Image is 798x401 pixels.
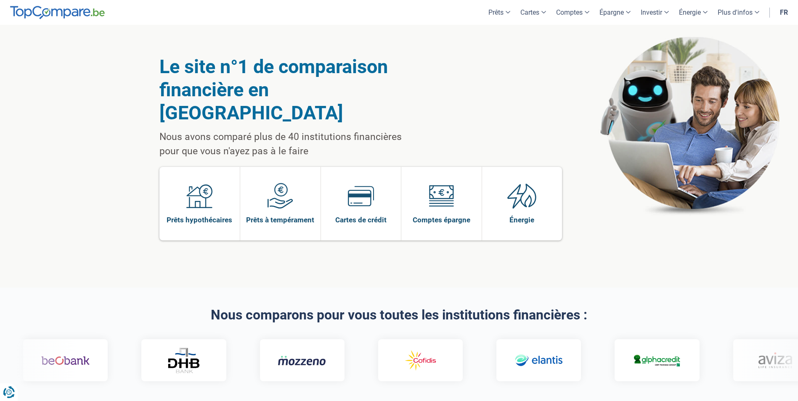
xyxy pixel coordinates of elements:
img: Elantis [497,348,545,373]
img: Prêts hypothécaires [186,183,212,209]
a: Prêts à tempérament Prêts à tempérament [240,167,321,240]
h2: Nous comparons pour vous toutes les institutions financières : [159,308,639,322]
img: Prêts à tempérament [267,183,293,209]
span: Cartes de crédit [335,215,387,224]
img: Mozzeno [260,355,309,366]
img: TopCompare [10,6,105,19]
span: Énergie [509,215,534,224]
img: DHB Bank [149,348,183,373]
span: Prêts hypothécaires [167,215,232,224]
img: Alphacredit [615,353,663,368]
a: Comptes épargne Comptes épargne [401,167,482,240]
p: Nous avons comparé plus de 40 institutions financières pour que vous n'ayez pas à le faire [159,130,423,158]
a: Prêts hypothécaires Prêts hypothécaires [159,167,240,240]
img: Énergie [507,183,537,209]
a: Énergie Énergie [482,167,562,240]
span: Prêts à tempérament [246,215,314,224]
img: Cartes de crédit [348,183,374,209]
img: Comptes épargne [428,183,454,209]
a: Cartes de crédit Cartes de crédit [321,167,401,240]
img: Cofidis [379,348,427,373]
h1: Le site n°1 de comparaison financière en [GEOGRAPHIC_DATA] [159,55,423,124]
span: Comptes épargne [413,215,470,224]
